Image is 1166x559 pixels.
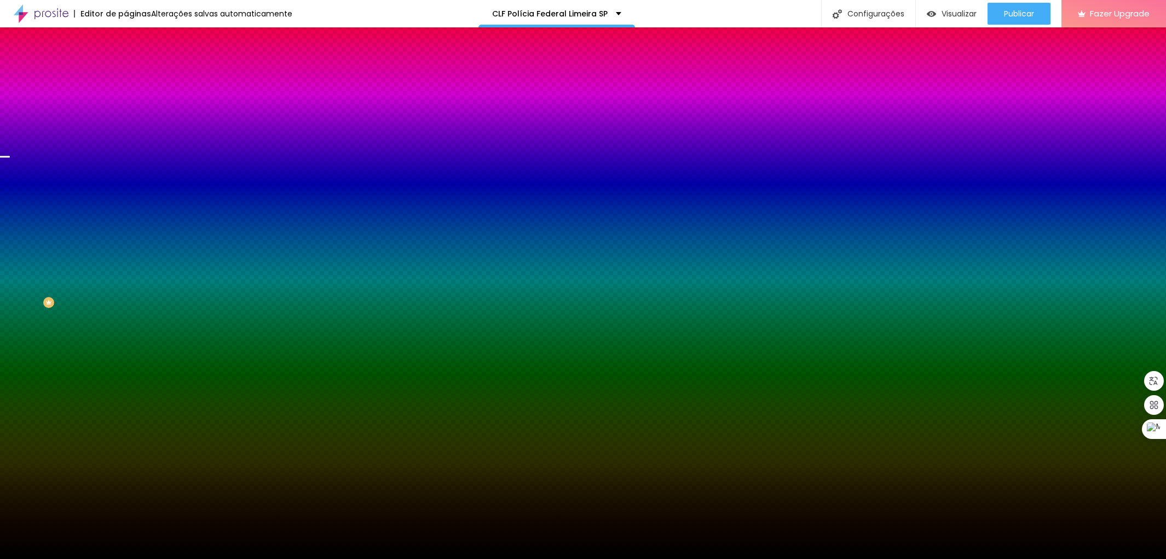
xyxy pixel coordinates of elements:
[151,10,292,18] div: Alterações salvas automaticamente
[1004,9,1034,18] span: Publicar
[916,3,988,25] button: Visualizar
[492,10,608,18] p: CLF Polícia Federal Limeira SP
[927,9,936,19] img: view-1.svg
[942,9,977,18] span: Visualizar
[833,9,842,19] img: Icone
[1090,9,1150,18] span: Fazer Upgrade
[988,3,1050,25] button: Publicar
[74,10,151,18] div: Editor de páginas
